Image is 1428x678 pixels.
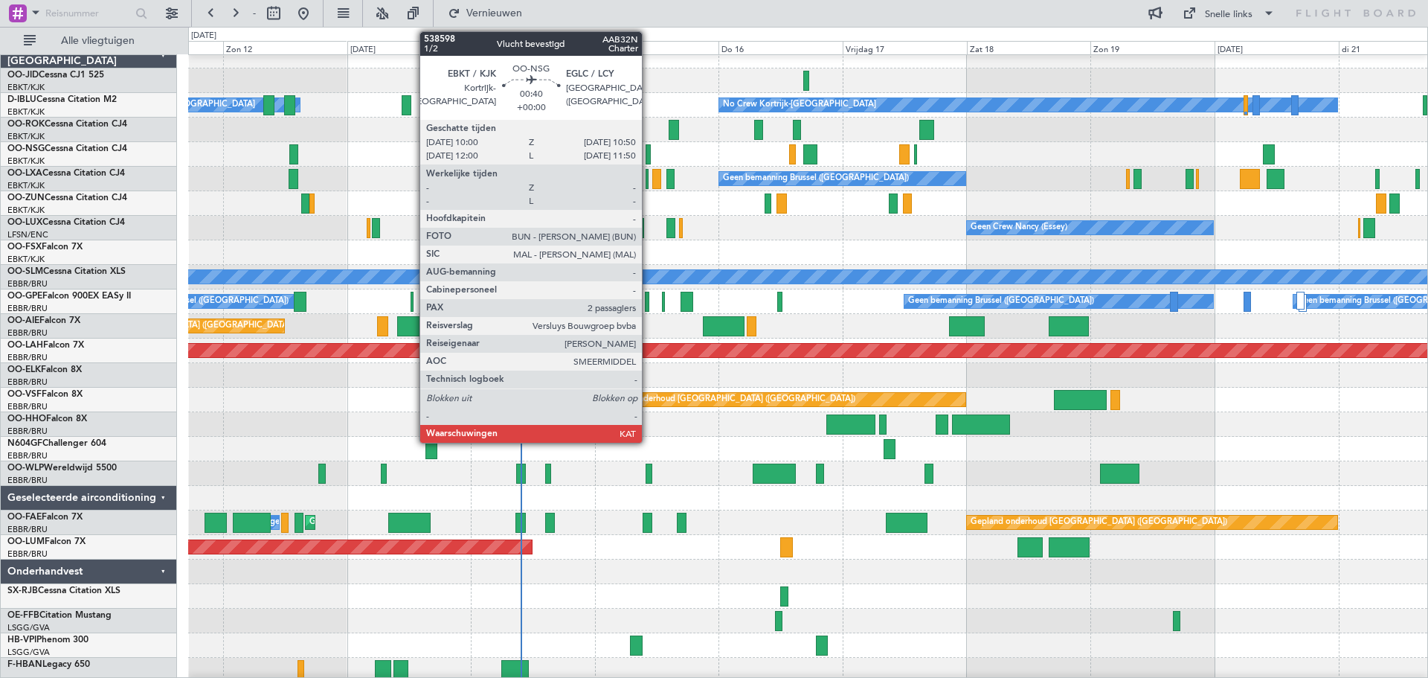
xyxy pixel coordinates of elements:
a: EBBR/BRU [7,352,48,363]
font: Cessna Citation CJ4 [45,120,127,129]
font: Falcon 8X [41,365,82,374]
font: [DATE] [191,30,216,41]
a: OO-LUXCessna Citation CJ4 [7,218,125,227]
font: OO-FSX [7,243,42,252]
font: [DATE] [350,44,376,55]
a: EBBR/BRU [7,549,48,560]
font: Gepland onderhoud [GEOGRAPHIC_DATA] ([GEOGRAPHIC_DATA]) [599,395,855,403]
font: Gepland onderhoud [GEOGRAPHIC_DATA] ([GEOGRAPHIC_DATA]) [971,518,1227,526]
font: OO-FAE [7,513,42,522]
font: LSGG/GVA [7,622,50,633]
font: Cessna Citation CJ4 [42,169,125,178]
font: Geen Crew Nancy (Essey) [971,223,1067,231]
font: EBBR/BRU [7,524,48,535]
font: Falcon 7X [42,243,83,252]
a: EBKT/KJK [7,82,45,93]
a: OO-JIDCessna CJ1 525 [7,71,104,80]
font: OO-LAH [7,341,43,350]
font: Alle vliegtuigen [61,33,135,48]
font: Cessna Citation CJ4 [45,144,127,153]
a: EBKT/KJK [7,254,45,265]
font: D-IBLU [7,95,36,104]
font: [DATE] [1218,44,1243,55]
font: HB-VPI [7,636,36,645]
a: EBKT/KJK [7,205,45,216]
font: No Crew Kortrijk-[GEOGRAPHIC_DATA] [723,100,876,109]
font: F-HBAN [7,660,42,669]
font: OO-ZUN [7,194,45,202]
font: Cessna Citation XLS [43,267,126,276]
a: OO-LXACessna Citation CJ4 [7,169,125,178]
font: OO-WLP [7,464,44,473]
a: OO-HHOFalcon 8X [7,415,87,423]
a: EBBR/BRU [7,303,48,314]
font: Wereldwijd 5500 [44,464,117,473]
a: OO-NSGCessna Citation CJ4 [7,144,127,153]
a: EBKT/KJK [7,156,45,167]
font: Phenom 300 [36,636,89,645]
font: - [253,7,256,20]
a: SX-RJBCessna Citation XLS [7,586,120,595]
font: Cessna Citation CJ4 [42,218,125,227]
font: OO-ROK [7,120,45,129]
font: Geen bemanning Brussel ([GEOGRAPHIC_DATA]) [511,371,697,379]
font: Cessna Citation XLS [38,586,120,595]
button: Vernieuwen [441,1,530,25]
a: EBBR/BRU [7,426,48,437]
font: OO-NSG [7,144,45,153]
font: Zon 12 [226,44,252,55]
a: OO-ZUNCessna Citation CJ4 [7,194,127,202]
font: di 14 [474,44,492,55]
a: N604GFChallenger 604 [7,439,106,448]
font: Challenger 604 [42,439,106,448]
font: Cessna CJ1 525 [39,71,104,80]
a: EBBR/BRU [7,278,48,290]
font: Falcon 8X [46,415,87,423]
font: di 21 [1342,44,1360,55]
a: OO-FAEFalcon 7X [7,513,83,522]
a: EBKT/KJK [7,131,45,142]
font: LSGG/GVA [7,647,50,658]
font: OO-LXA [7,169,42,178]
font: OO-HHO [7,415,46,423]
font: Falcon 7X [42,513,83,522]
font: Do 16 [721,44,744,55]
font: Snelle links [1205,7,1252,21]
font: OO-JID [7,71,39,80]
font: OO-LUX [7,218,42,227]
font: Gepland onderhoud vliegbasis [GEOGRAPHIC_DATA] [309,518,514,526]
a: OO-SLMCessna Citation XLS [7,267,126,276]
a: F-HBANLegacy 650 [7,660,90,669]
a: EBKT/KJK [7,180,45,191]
a: LFSN/ENC [7,229,48,240]
font: Woe 15 [598,44,626,55]
a: OO-LAHFalcon 7X [7,341,84,350]
font: OE-FFB [7,611,39,620]
font: Geen bemanning Brussel ([GEOGRAPHIC_DATA]) [103,297,289,305]
font: Zon 19 [1093,44,1119,55]
a: OO-LUMFalcon 7X [7,537,86,546]
a: EBBR/BRU [7,475,48,486]
a: D-IBLUCessna Citation M2 [7,95,117,104]
a: OE-FFBCitation Mustang [7,611,112,620]
font: EBBR/BRU [7,450,48,461]
a: EBBR/BRU [7,327,48,339]
button: Snelle links [1175,1,1282,25]
font: OO-ELK [7,365,41,374]
a: OO-ROKCessna Citation CJ4 [7,120,127,129]
font: OO-AIE [7,316,39,325]
a: EBBR/BRU [7,401,48,412]
font: OO-GPE [7,292,42,301]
